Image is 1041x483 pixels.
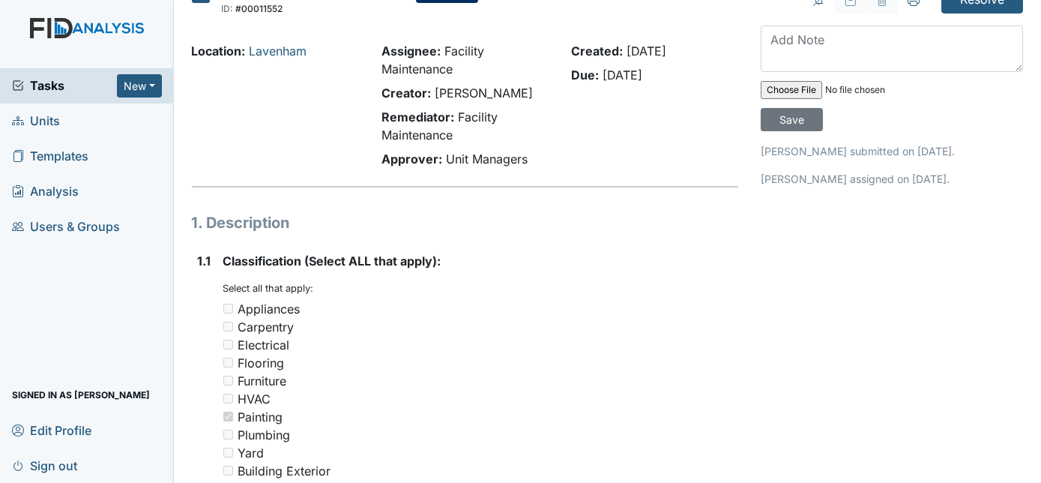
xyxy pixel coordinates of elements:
strong: Creator: [381,85,431,100]
input: Plumbing [223,430,233,439]
input: Save [761,108,823,131]
strong: Assignee: [381,43,441,58]
strong: Created: [571,43,623,58]
span: Templates [12,145,88,168]
a: Lavenham [250,43,307,58]
input: HVAC [223,394,233,403]
p: [PERSON_NAME] submitted on [DATE]. [761,143,1023,159]
strong: Due: [571,67,599,82]
h1: 1. Description [192,211,739,234]
span: Users & Groups [12,215,120,238]
span: #00011552 [236,3,283,14]
strong: Remediator: [381,109,454,124]
div: Plumbing [238,426,291,444]
span: [DATE] [627,43,666,58]
span: Analysis [12,180,79,203]
strong: Location: [192,43,246,58]
span: Classification (Select ALL that apply): [223,253,441,268]
div: HVAC [238,390,271,408]
span: Signed in as [PERSON_NAME] [12,383,150,406]
input: Painting [223,412,233,421]
span: Units [12,109,60,133]
input: Electrical [223,340,233,349]
span: ID: [222,3,234,14]
div: Flooring [238,354,285,372]
div: Building Exterior [238,462,331,480]
span: [PERSON_NAME] [435,85,533,100]
div: Electrical [238,336,290,354]
label: 1.1 [198,252,211,270]
button: New [117,74,162,97]
a: Tasks [12,76,117,94]
p: [PERSON_NAME] assigned on [DATE]. [761,171,1023,187]
span: Edit Profile [12,418,91,442]
div: Yard [238,444,265,462]
input: Yard [223,448,233,457]
div: Painting [238,408,283,426]
input: Appliances [223,304,233,313]
input: Furniture [223,376,233,385]
div: Carpentry [238,318,295,336]
input: Building Exterior [223,466,233,475]
div: Furniture [238,372,287,390]
small: Select all that apply: [223,283,314,294]
input: Flooring [223,358,233,367]
input: Carpentry [223,322,233,331]
span: Unit Managers [446,151,528,166]
span: [DATE] [603,67,642,82]
span: Sign out [12,454,77,477]
div: Appliances [238,300,301,318]
strong: Approver: [381,151,442,166]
